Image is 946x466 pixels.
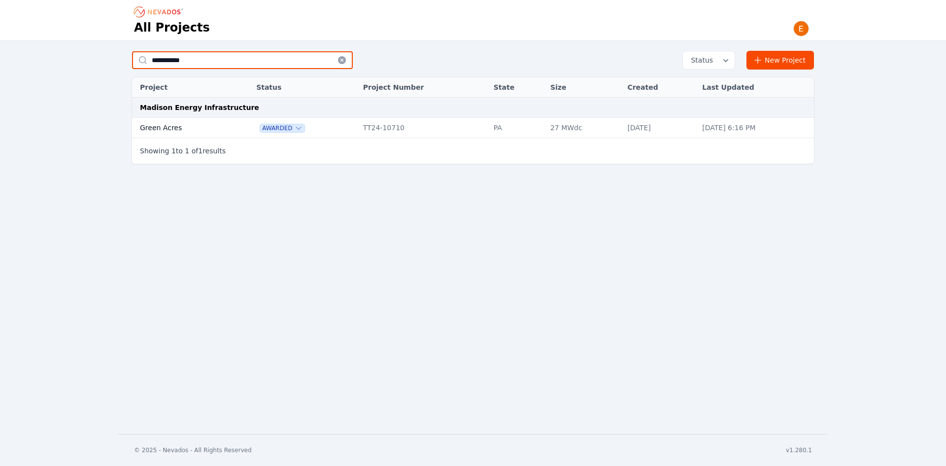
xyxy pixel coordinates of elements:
[198,147,203,155] span: 1
[697,77,814,98] th: Last Updated
[489,77,545,98] th: State
[697,118,814,138] td: [DATE] 6:16 PM
[134,20,210,36] h1: All Projects
[746,51,814,70] a: New Project
[358,118,489,138] td: TT24-10710
[185,147,189,155] span: 1
[489,118,545,138] td: PA
[786,446,812,454] div: v1.280.1
[545,118,622,138] td: 27 MWdc
[140,146,226,156] p: Showing to of results
[171,147,176,155] span: 1
[622,118,697,138] td: [DATE]
[132,98,814,118] td: Madison Energy Infrastructure
[683,51,735,69] button: Status
[134,446,252,454] div: © 2025 - Nevados - All Rights Reserved
[545,77,622,98] th: Size
[132,77,233,98] th: Project
[793,21,809,36] img: Emily Walker
[260,124,304,132] button: Awarded
[687,55,713,65] span: Status
[132,118,233,138] td: Green Acres
[358,77,489,98] th: Project Number
[251,77,358,98] th: Status
[134,4,186,20] nav: Breadcrumb
[132,118,814,138] tr: Green AcresAwardedTT24-10710PA27 MWdc[DATE][DATE] 6:16 PM
[622,77,697,98] th: Created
